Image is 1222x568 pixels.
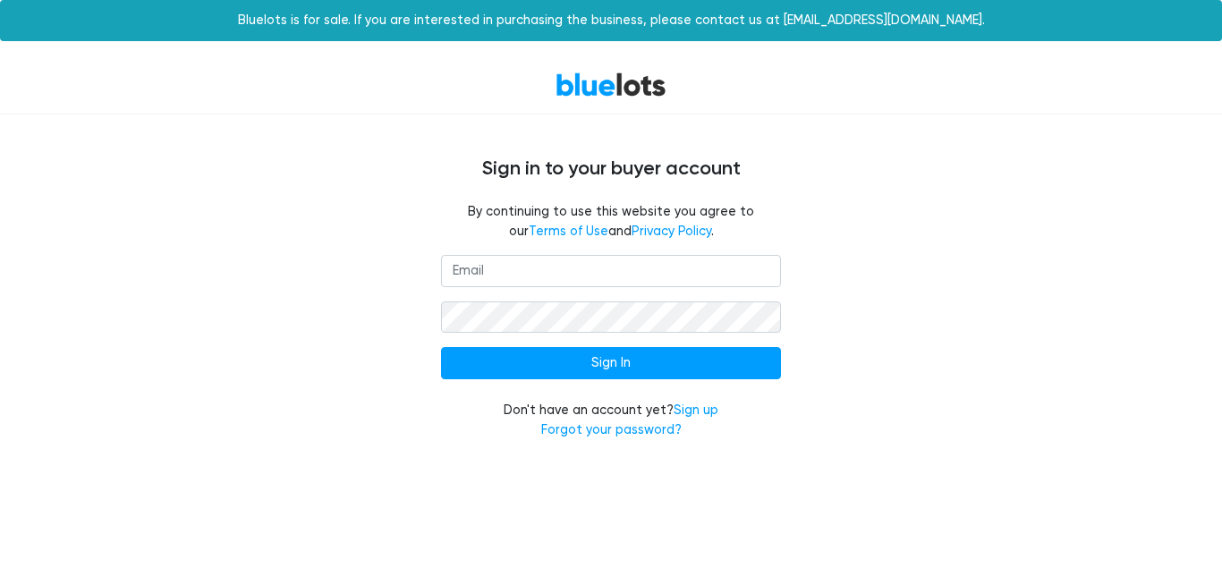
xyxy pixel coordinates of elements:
input: Sign In [441,347,781,379]
a: Privacy Policy [632,224,711,239]
fieldset: By continuing to use this website you agree to our and . [441,202,781,241]
a: BlueLots [556,72,666,97]
div: Don't have an account yet? [441,401,781,439]
a: Sign up [674,403,718,418]
a: Terms of Use [529,224,608,239]
input: Email [441,255,781,287]
h4: Sign in to your buyer account [74,157,1148,181]
a: Forgot your password? [541,422,682,437]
